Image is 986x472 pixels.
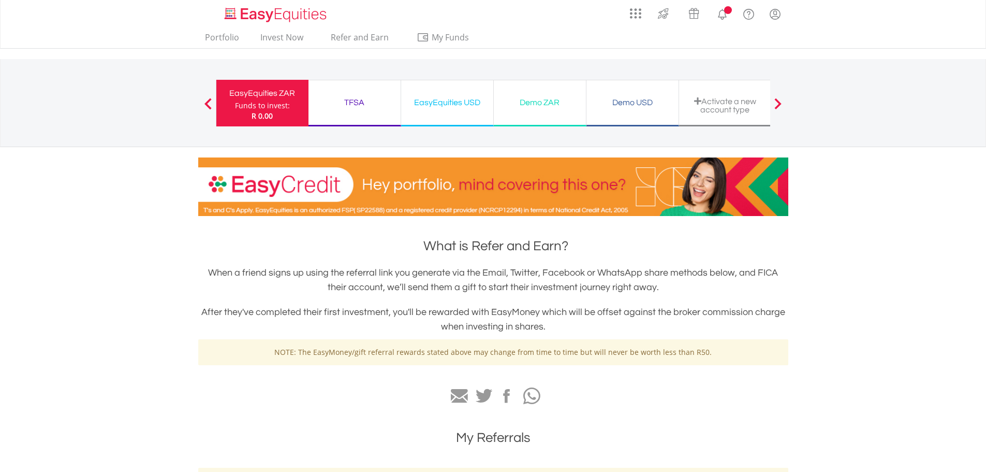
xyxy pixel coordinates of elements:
[198,305,788,334] h3: After they've completed their first investment, you'll be rewarded with EasyMoney which will be o...
[235,101,290,111] div: Funds to invest:
[417,31,484,44] span: My Funds
[223,6,331,23] img: EasyEquities_Logo.png
[685,5,702,22] img: vouchers-v2.svg
[735,3,762,23] a: FAQ's and Support
[315,95,394,110] div: TFSA
[206,347,781,357] p: NOTE: The EasyMoney/gift referral rewards stated above may change from time to time but will neve...
[423,239,568,253] span: What is Refer and Earn?
[198,266,788,295] h3: When a friend signs up using the referral link you generate via the Email, Twitter, Facebook or W...
[685,97,765,114] div: Activate a new account type
[223,86,302,101] div: EasyEquities ZAR
[252,111,273,121] span: R 0.00
[623,3,648,19] a: AppsGrid
[679,3,709,22] a: Vouchers
[198,428,788,447] h1: My Referrals
[500,95,580,110] div: Demo ZAR
[593,95,672,110] div: Demo USD
[201,32,243,48] a: Portfolio
[630,8,641,19] img: grid-menu-icon.svg
[320,32,400,48] a: Refer and Earn
[256,32,307,48] a: Invest Now
[407,95,487,110] div: EasyEquities USD
[655,5,672,22] img: thrive-v2.svg
[709,3,735,23] a: Notifications
[331,32,389,43] span: Refer and Earn
[762,3,788,25] a: My Profile
[198,158,788,216] img: EasyCredit Promotion Banner
[220,3,331,23] a: Home page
